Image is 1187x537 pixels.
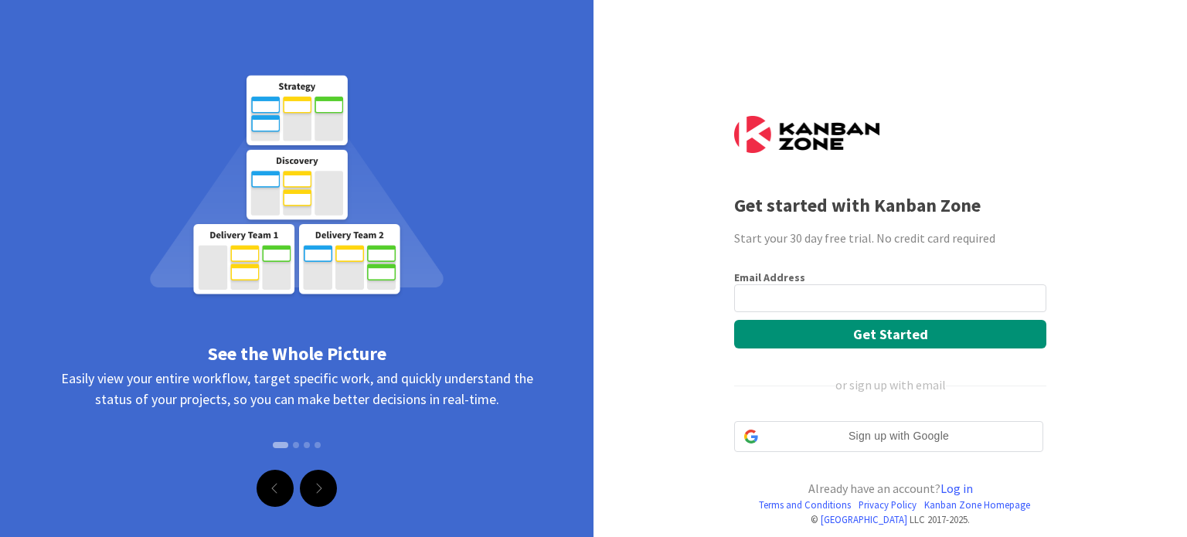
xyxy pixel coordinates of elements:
button: Slide 2 [293,434,299,456]
a: [GEOGRAPHIC_DATA] [821,513,907,525]
button: Slide 4 [315,434,321,456]
button: Get Started [734,320,1046,348]
div: Already have an account? [734,479,1046,498]
a: Privacy Policy [859,498,917,512]
div: or sign up with email [835,376,946,394]
label: Email Address [734,270,805,284]
img: Kanban Zone [734,116,879,153]
div: See the Whole Picture [54,340,539,368]
div: Sign up with Google [734,421,1043,452]
a: Kanban Zone Homepage [924,498,1030,512]
b: Get started with Kanban Zone [734,193,981,217]
a: Log in [940,481,973,496]
div: Start your 30 day free trial. No credit card required [734,229,1046,247]
a: Terms and Conditions [759,498,851,512]
span: Sign up with Google [764,428,1033,444]
button: Slide 3 [304,434,310,456]
div: Easily view your entire workflow, target specific work, and quickly understand the status of your... [54,368,539,468]
button: Slide 1 [273,442,288,448]
div: © LLC 2017- 2025 . [734,512,1046,527]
